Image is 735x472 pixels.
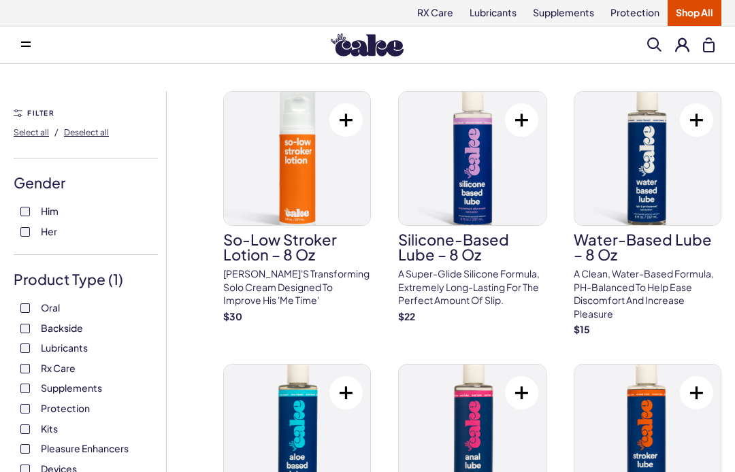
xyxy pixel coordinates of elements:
[64,127,109,137] span: Deselect all
[20,324,30,333] input: Backside
[41,319,83,337] span: Backside
[41,222,57,240] span: Her
[574,92,721,225] img: Water-Based Lube – 8 oz
[41,202,59,220] span: Him
[41,439,129,457] span: Pleasure Enhancers
[41,399,90,417] span: Protection
[41,420,58,437] span: Kits
[574,267,721,320] p: A clean, water-based formula, pH-balanced to help ease discomfort and increase pleasure
[398,232,546,262] h3: Silicone-Based Lube – 8 oz
[41,339,88,356] span: Lubricants
[398,267,546,307] p: A super-glide silicone formula, extremely long-lasting for the perfect amount of slip.
[20,227,30,237] input: Her
[14,127,49,137] span: Select all
[574,91,721,337] a: Water-Based Lube – 8 ozWater-Based Lube – 8 ozA clean, water-based formula, pH-balanced to help e...
[574,232,721,262] h3: Water-Based Lube – 8 oz
[41,299,60,316] span: Oral
[223,267,371,307] p: [PERSON_NAME]'s transforming solo cream designed to improve his 'me time'
[574,323,590,335] strong: $ 15
[20,343,30,353] input: Lubricants
[223,91,371,323] a: So-Low Stroker Lotion – 8 ozSo-Low Stroker Lotion – 8 oz[PERSON_NAME]'s transforming solo cream d...
[399,92,545,225] img: Silicone-Based Lube – 8 oz
[398,310,415,322] strong: $ 22
[20,207,30,216] input: Him
[398,91,546,323] a: Silicone-Based Lube – 8 ozSilicone-Based Lube – 8 ozA super-glide silicone formula, extremely lon...
[64,121,109,143] button: Deselect all
[54,126,59,138] span: /
[20,444,30,454] input: Pleasure Enhancers
[20,384,30,393] input: Supplements
[20,364,30,373] input: Rx Care
[223,310,242,322] strong: $ 30
[20,303,30,313] input: Oral
[223,232,371,262] h3: So-Low Stroker Lotion – 8 oz
[331,33,404,56] img: Hello Cake
[41,379,102,397] span: Supplements
[41,359,76,377] span: Rx Care
[14,121,49,143] button: Select all
[224,92,370,225] img: So-Low Stroker Lotion – 8 oz
[20,424,30,434] input: Kits
[20,404,30,414] input: Protection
